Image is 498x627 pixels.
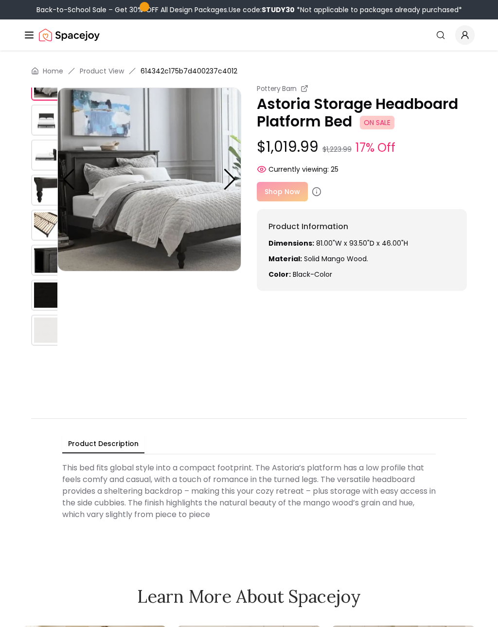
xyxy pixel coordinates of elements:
strong: Dimensions: [268,238,314,248]
button: Product Description [62,435,144,453]
span: 25 [331,164,338,174]
span: solid mango wood. [304,254,368,264]
img: https://storage.googleapis.com/spacejoy-main/assets/614342c175b7d400237c4012/product_3_ch60l26cnlh8 [31,140,62,171]
nav: breadcrumb [31,66,467,76]
li: Product View [80,66,124,76]
h6: Product Information [268,221,455,233]
img: https://storage.googleapis.com/spacejoy-main/assets/614342c175b7d400237c4012/product_1_1c1hibfg7la4 [31,70,62,101]
div: Back-to-School Sale – Get 30% OFF All Design Packages. [36,5,462,15]
span: Use code: [229,5,295,15]
img: Spacejoy Logo [39,25,100,45]
strong: Color: [268,269,291,279]
img: https://storage.googleapis.com/spacejoy-main/assets/614342c175b7d400237c4012/product_4_3j9ja6l827kg [31,315,62,346]
img: https://storage.googleapis.com/spacejoy-main/assets/614342c175b7d400237c4012/product_0_94o0ke9555n [31,175,62,206]
strong: Material: [268,254,302,264]
span: *Not applicable to packages already purchased* [295,5,462,15]
p: $1,019.99 [257,138,467,157]
b: STUDY30 [262,5,295,15]
span: ON SALE [360,116,394,129]
img: https://storage.googleapis.com/spacejoy-main/assets/614342c175b7d400237c4012/product_1_1mbak66cm8l9 [31,210,62,241]
img: https://storage.googleapis.com/spacejoy-main/assets/614342c175b7d400237c4012/product_1_1c1hibfg7la4 [57,88,241,271]
a: Home [43,66,63,76]
img: https://storage.googleapis.com/spacejoy-main/assets/614342c175b7d400237c4012/product_2_ckngbhk8pi06 [31,245,62,276]
div: This bed fits global style into a compact footprint. The Astoria’s platform has a low profile tha... [62,458,436,524]
span: 614342c175b7d400237c4012 [141,66,237,76]
img: https://storage.googleapis.com/spacejoy-main/assets/614342c175b7d400237c4012/product_2_fakbcje69k9a [31,105,62,136]
img: https://storage.googleapis.com/spacejoy-main/assets/614342c175b7d400237c4012/product_3_297jc3p6f42d [31,280,62,311]
span: black-color [293,269,332,279]
small: 17% Off [356,139,395,157]
small: Pottery Barn [257,84,297,93]
nav: Global [23,19,475,51]
small: $1,223.99 [322,144,352,154]
h2: Learn More About Spacejoy [23,587,475,606]
span: Currently viewing: [268,164,329,174]
a: Spacejoy [39,25,100,45]
p: Astoria Storage Headboard Platform Bed [257,95,467,130]
p: 81.00"W x 93.50"D x 46.00"H [268,238,455,248]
